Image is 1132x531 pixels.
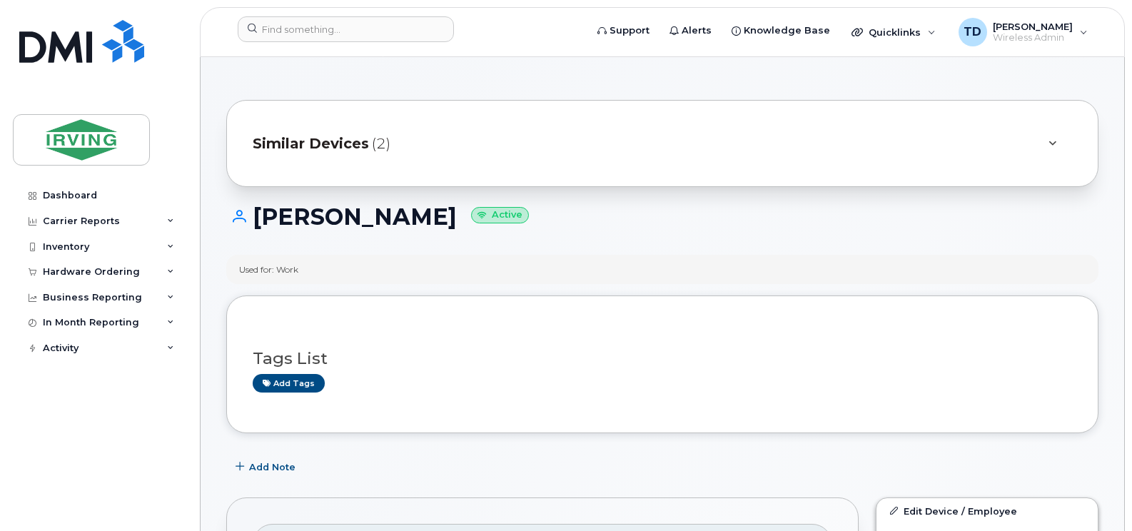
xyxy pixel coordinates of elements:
[226,455,308,480] button: Add Note
[253,350,1072,368] h3: Tags List
[876,498,1098,524] a: Edit Device / Employee
[372,133,390,154] span: (2)
[226,204,1098,229] h1: [PERSON_NAME]
[253,133,369,154] span: Similar Devices
[471,207,529,223] small: Active
[239,263,298,275] div: Used for: Work
[253,374,325,392] a: Add tags
[249,460,295,474] span: Add Note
